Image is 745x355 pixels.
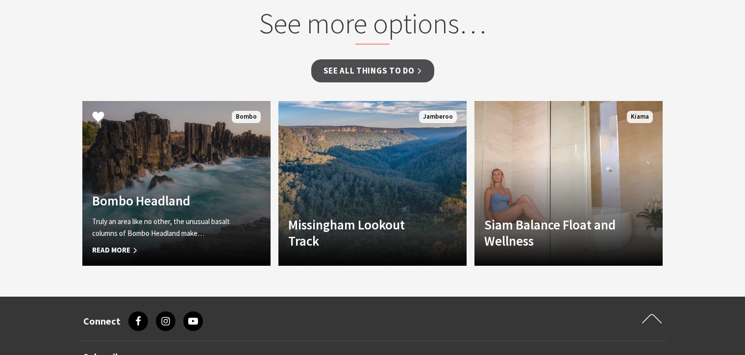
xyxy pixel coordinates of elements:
[474,101,663,266] a: Siam Balance Float and Wellness Kiama
[82,101,271,266] a: Bombo Headland Truly an area like no other, the unusual basalt columns of Bombo Headland make… Re...
[419,111,457,123] span: Jamberoo
[288,217,428,249] h4: Missingham Lookout Track
[92,216,232,239] p: Truly an area like no other, the unusual basalt columns of Bombo Headland make…
[484,217,624,249] h4: Siam Balance Float and Wellness
[83,315,121,327] h3: Connect
[186,6,560,45] h2: See more options…
[92,244,232,256] span: Read More
[278,101,467,266] a: Missingham Lookout Track Jamberoo
[92,193,232,208] h4: Bombo Headland
[311,59,434,82] a: See all Things To Do
[627,111,653,123] span: Kiama
[82,101,114,134] button: Click to Favourite Bombo Headland
[232,111,261,123] span: Bombo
